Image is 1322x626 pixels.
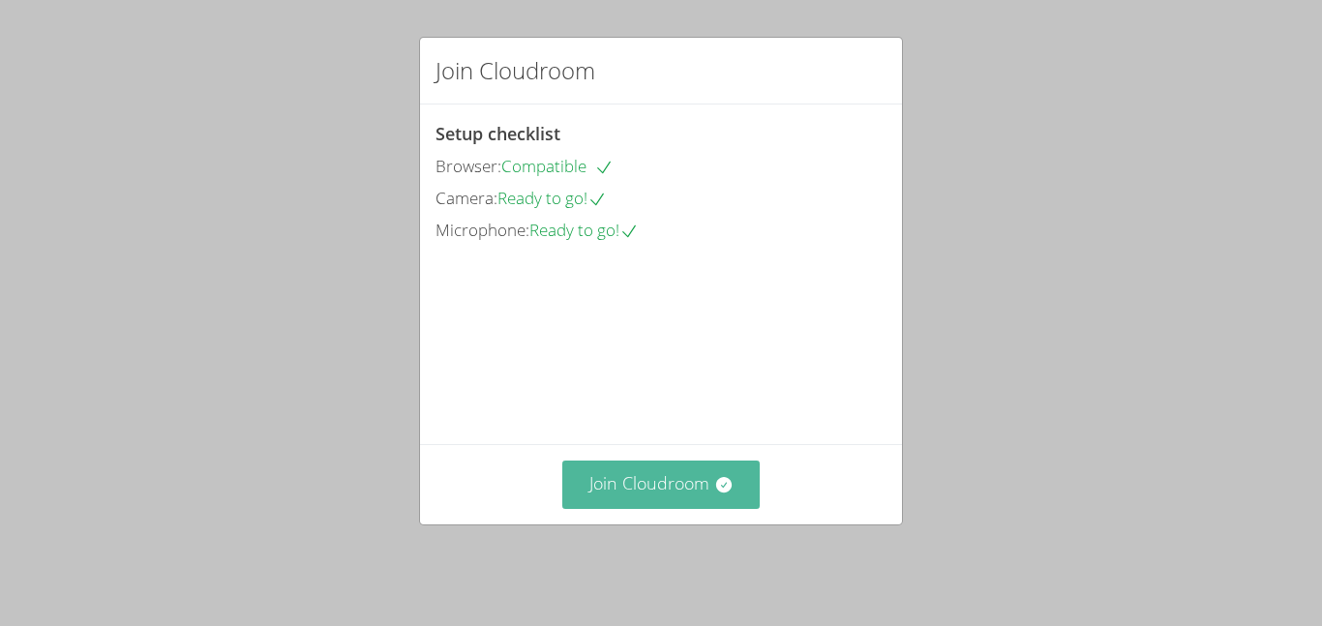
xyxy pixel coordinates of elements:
span: Browser: [436,155,501,177]
span: Setup checklist [436,122,560,145]
span: Compatible [501,155,614,177]
span: Ready to go! [529,219,639,241]
span: Camera: [436,187,497,209]
span: Ready to go! [497,187,607,209]
button: Join Cloudroom [562,461,761,508]
h2: Join Cloudroom [436,53,595,88]
span: Microphone: [436,219,529,241]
